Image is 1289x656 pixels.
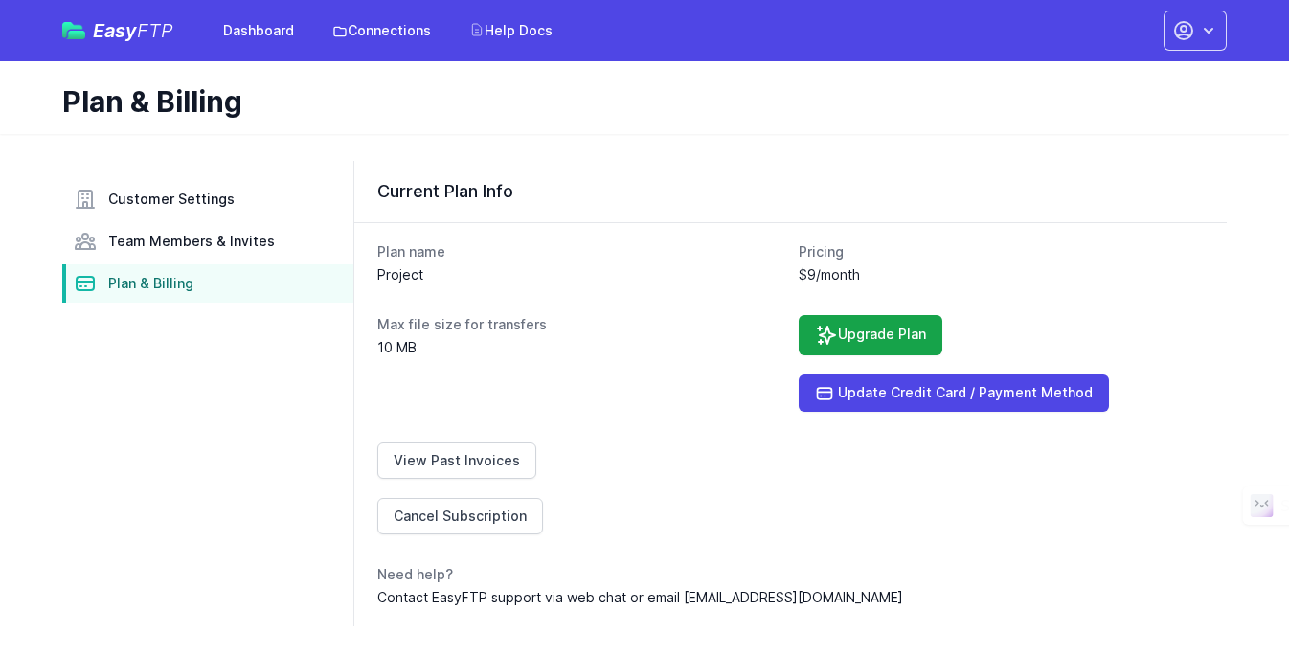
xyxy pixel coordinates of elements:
[377,565,1204,584] dt: Need help?
[377,338,783,357] dd: 10 MB
[93,21,173,40] span: Easy
[62,264,353,303] a: Plan & Billing
[62,84,1211,119] h1: Plan & Billing
[321,13,442,48] a: Connections
[62,222,353,260] a: Team Members & Invites
[377,498,543,534] a: Cancel Subscription
[62,180,353,218] a: Customer Settings
[458,13,564,48] a: Help Docs
[62,22,85,39] img: easyftp_logo.png
[799,242,1205,261] dt: Pricing
[108,232,275,251] span: Team Members & Invites
[377,265,783,284] dd: Project
[799,374,1109,412] a: Update Credit Card / Payment Method
[62,21,173,40] a: EasyFTP
[212,13,305,48] a: Dashboard
[799,265,1205,284] dd: $9/month
[377,442,536,479] a: View Past Invoices
[377,315,783,334] dt: Max file size for transfers
[377,588,1204,607] dd: Contact EasyFTP support via web chat or email [EMAIL_ADDRESS][DOMAIN_NAME]
[799,315,942,355] a: Upgrade Plan
[377,180,1204,203] h3: Current Plan Info
[108,274,193,293] span: Plan & Billing
[377,242,783,261] dt: Plan name
[137,19,173,42] span: FTP
[108,190,235,209] span: Customer Settings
